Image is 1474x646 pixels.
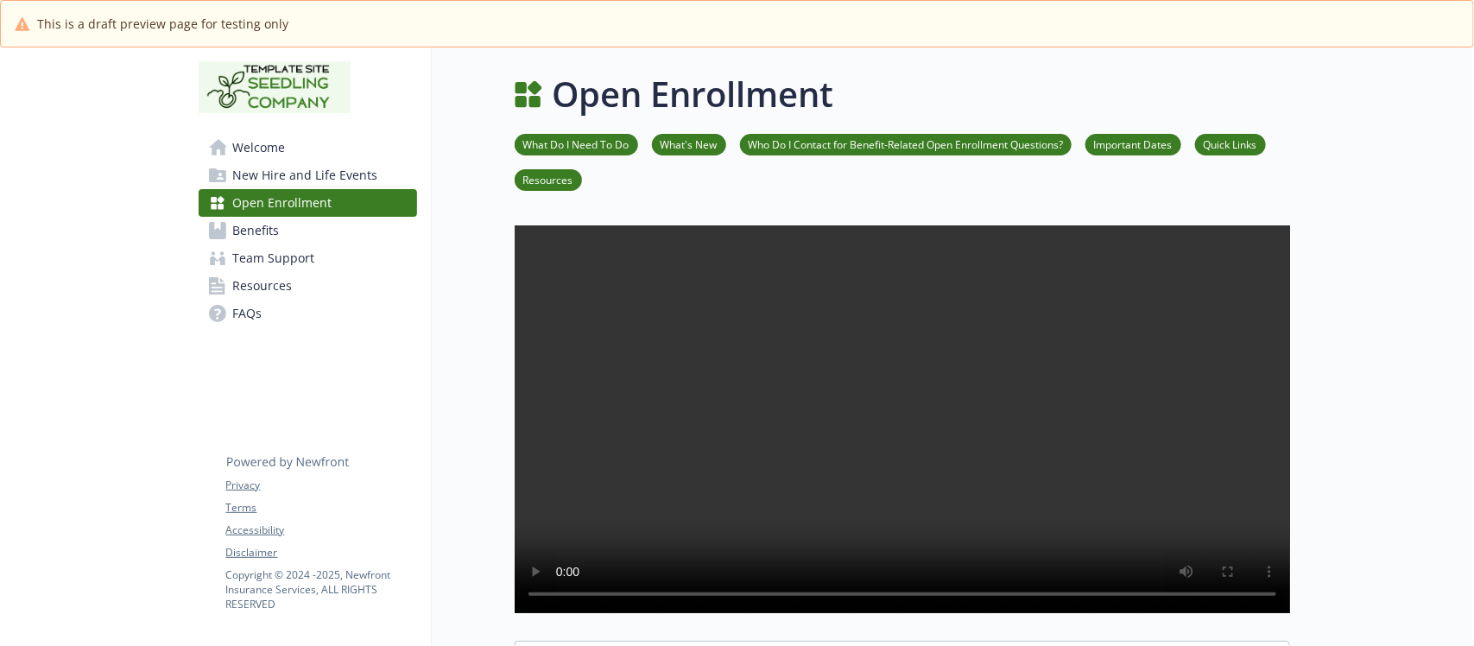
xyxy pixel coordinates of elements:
[1195,136,1266,152] a: Quick Links
[233,300,263,327] span: FAQs
[199,134,417,161] a: Welcome
[515,171,582,187] a: Resources
[199,161,417,189] a: New Hire and Life Events
[199,300,417,327] a: FAQs
[226,478,416,493] a: Privacy
[233,244,315,272] span: Team Support
[199,189,417,217] a: Open Enrollment
[652,136,726,152] a: What's New
[233,189,332,217] span: Open Enrollment
[226,522,416,538] a: Accessibility
[740,136,1072,152] a: Who Do I Contact for Benefit-Related Open Enrollment Questions?
[233,161,378,189] span: New Hire and Life Events
[233,134,286,161] span: Welcome
[226,500,416,516] a: Terms
[199,217,417,244] a: Benefits
[37,15,288,33] span: This is a draft preview page for testing only
[233,272,293,300] span: Resources
[199,272,417,300] a: Resources
[515,136,638,152] a: What Do I Need To Do
[226,567,416,611] p: Copyright © 2024 - 2025 , Newfront Insurance Services, ALL RIGHTS RESERVED
[233,217,280,244] span: Benefits
[199,244,417,272] a: Team Support
[553,68,834,120] h1: Open Enrollment
[1085,136,1181,152] a: Important Dates
[226,545,416,560] a: Disclaimer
